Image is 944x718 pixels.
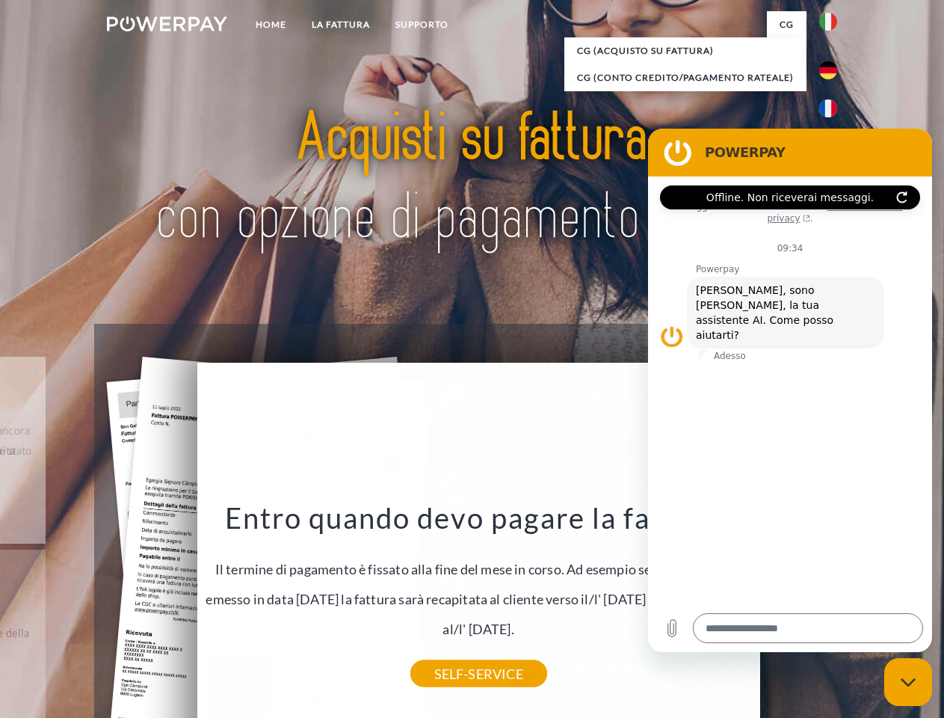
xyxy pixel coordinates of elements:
img: it [819,13,837,31]
div: Il termine di pagamento è fissato alla fine del mese in corso. Ad esempio se l'ordine è stato eme... [206,500,751,674]
a: CG [767,11,806,38]
a: CG (Acquisto su fattura) [564,37,806,64]
a: CG (Conto Credito/Pagamento rateale) [564,64,806,91]
h3: Entro quando devo pagare la fattura? [206,500,751,536]
a: LA FATTURA [299,11,383,38]
iframe: Pulsante per aprire la finestra di messaggistica, conversazione in corso [884,658,932,706]
img: title-powerpay_it.svg [143,72,801,286]
a: SELF-SERVICE [410,660,547,687]
img: de [819,61,837,79]
img: fr [819,99,837,117]
img: logo-powerpay-white.svg [107,16,227,31]
iframe: Finestra di messaggistica [648,129,932,652]
a: Home [243,11,299,38]
a: Supporto [383,11,461,38]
